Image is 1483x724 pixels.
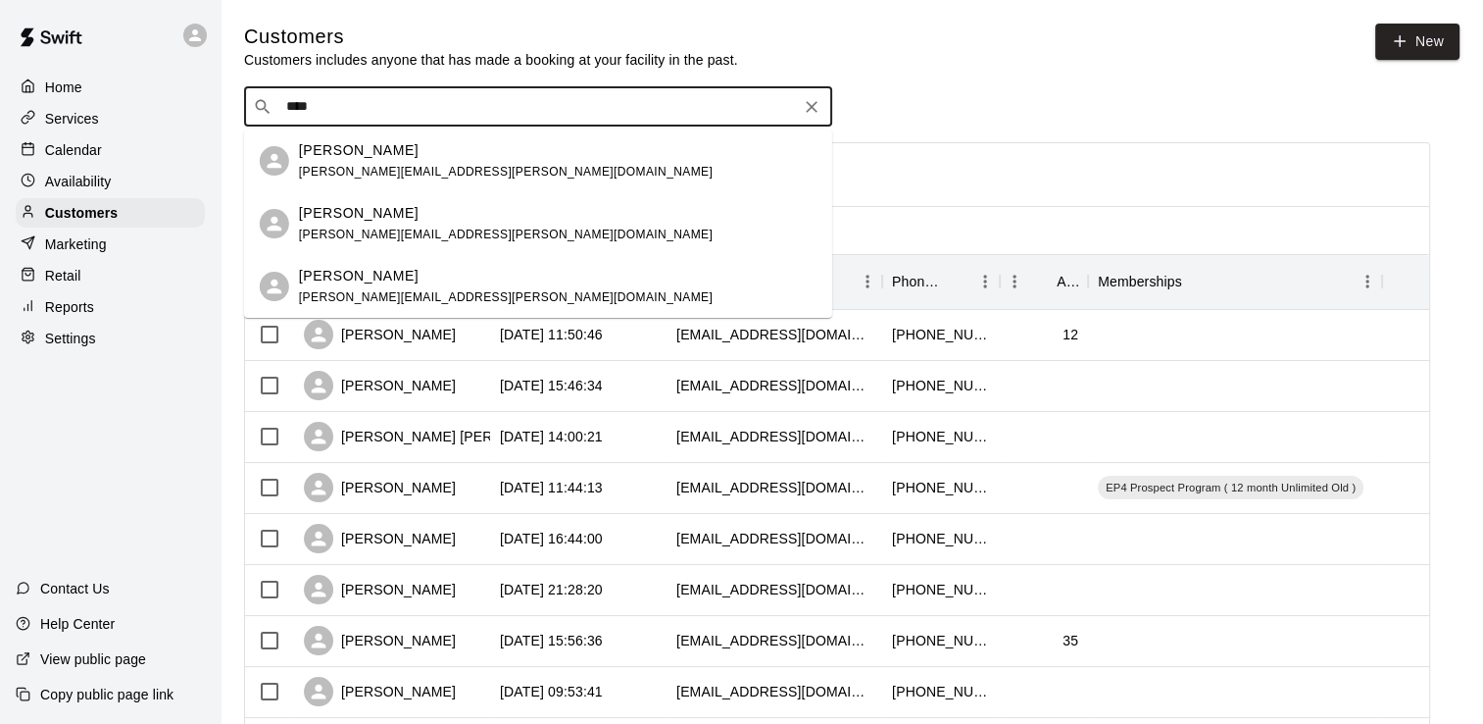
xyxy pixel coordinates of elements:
[1000,267,1029,296] button: Menu
[1057,254,1078,309] div: Age
[45,172,112,191] p: Availability
[16,230,205,259] a: Marketing
[299,290,713,304] span: [PERSON_NAME][EMAIL_ADDRESS][PERSON_NAME][DOMAIN_NAME]
[500,427,603,446] div: 2025-08-07 14:00:21
[16,73,205,102] a: Home
[1353,267,1382,296] button: Menu
[45,297,94,317] p: Reports
[299,203,419,224] p: [PERSON_NAME]
[500,529,603,548] div: 2025-08-06 16:44:00
[1063,325,1078,344] div: 12
[16,135,205,165] a: Calendar
[1098,476,1363,499] div: EP4 Prospect Program ( 12 month Unlimited Old )
[260,209,289,238] div: Chuck Nachman
[40,685,173,704] p: Copy public page link
[16,198,205,228] a: Customers
[304,473,456,502] div: [PERSON_NAME]
[16,292,205,322] a: Reports
[892,325,990,344] div: +13474633241
[1000,254,1088,309] div: Age
[16,324,205,353] a: Settings
[244,24,738,50] h5: Customers
[45,329,96,348] p: Settings
[40,614,115,634] p: Help Center
[16,104,205,133] a: Services
[798,93,825,121] button: Clear
[16,261,205,290] a: Retail
[45,234,107,254] p: Marketing
[45,109,99,129] p: Services
[676,427,872,446] div: tabulhusn@yahoo.com
[676,376,872,395] div: jbcarss902@gmail.com
[45,266,81,285] p: Retail
[299,140,419,161] p: [PERSON_NAME]
[500,478,603,497] div: 2025-08-07 11:44:13
[500,580,603,599] div: 2025-08-05 21:28:20
[45,78,82,97] p: Home
[304,422,612,451] div: [PERSON_NAME] [PERSON_NAME]-Husn
[45,140,102,160] p: Calendar
[304,575,456,604] div: [PERSON_NAME]
[244,87,832,127] div: Search customers by name or email
[970,267,1000,296] button: Menu
[943,268,970,295] button: Sort
[299,266,419,286] p: [PERSON_NAME]
[500,682,603,701] div: 2025-08-04 09:53:41
[676,580,872,599] div: wurena51@gmail.com
[853,267,882,296] button: Menu
[45,203,118,223] p: Customers
[500,376,603,395] div: 2025-08-08 15:46:34
[676,325,872,344] div: bebetoluis1980@gmail.com
[676,631,872,650] div: meghan5green@gmail.com
[260,146,289,176] div: Michele Ryba
[892,427,990,446] div: +16463191908
[882,254,1000,309] div: Phone Number
[304,371,456,400] div: [PERSON_NAME]
[892,376,990,395] div: +16467254419
[304,626,456,655] div: [PERSON_NAME]
[260,272,289,301] div: Liam Nachman
[1182,268,1210,295] button: Sort
[676,478,872,497] div: minayaangel044@gmail.com
[676,529,872,548] div: teamboccio@gmail.com
[1029,268,1057,295] button: Sort
[304,320,456,349] div: [PERSON_NAME]
[1098,480,1363,495] span: EP4 Prospect Program ( 12 month Unlimited Old )
[304,524,456,553] div: [PERSON_NAME]
[1088,254,1382,309] div: Memberships
[892,529,990,548] div: +17184833258
[1063,631,1078,650] div: 35
[892,682,990,701] div: +13478650488
[676,682,872,701] div: dlanfranco20@yahoo.com
[500,325,603,344] div: 2025-08-10 11:50:46
[1375,24,1459,60] a: New
[892,631,990,650] div: +15712885486
[1098,254,1182,309] div: Memberships
[299,165,713,179] span: [PERSON_NAME][EMAIL_ADDRESS][PERSON_NAME][DOMAIN_NAME]
[892,478,990,497] div: +13475952396
[667,254,882,309] div: Email
[40,649,146,669] p: View public page
[892,254,943,309] div: Phone Number
[299,228,713,241] span: [PERSON_NAME][EMAIL_ADDRESS][PERSON_NAME][DOMAIN_NAME]
[16,167,205,196] a: Availability
[244,50,738,70] p: Customers includes anyone that has made a booking at your facility in the past.
[892,580,990,599] div: +17187958815
[304,677,456,706] div: [PERSON_NAME]
[40,579,110,598] p: Contact Us
[500,631,603,650] div: 2025-08-04 15:56:36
